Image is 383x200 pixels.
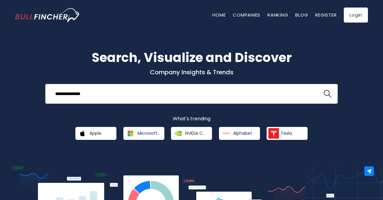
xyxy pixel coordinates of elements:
[15,8,80,22] a: Go to homepage
[15,48,368,67] h1: Search, Visualize and Discover
[267,12,288,18] a: Ranking
[138,131,160,136] span: Microsoft Corporation
[185,131,208,136] span: NVIDIA Corporation
[295,12,308,18] a: Blog
[212,12,226,18] a: Home
[15,116,368,122] p: What's trending
[15,8,80,22] img: Bullfincher logo
[233,12,260,18] a: Companies
[281,131,292,136] span: Tesla
[171,127,212,140] a: NVIDIA Corporation
[267,127,308,140] a: Tesla
[90,131,101,136] span: Apple
[219,127,260,140] a: Alphabet
[15,68,368,76] p: Company Insights & Trends
[344,8,368,23] a: Login
[123,127,164,140] a: Microsoft Corporation
[324,90,331,98] img: search icon
[75,127,116,140] a: Apple
[315,12,337,18] a: Register
[233,131,252,136] span: Alphabet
